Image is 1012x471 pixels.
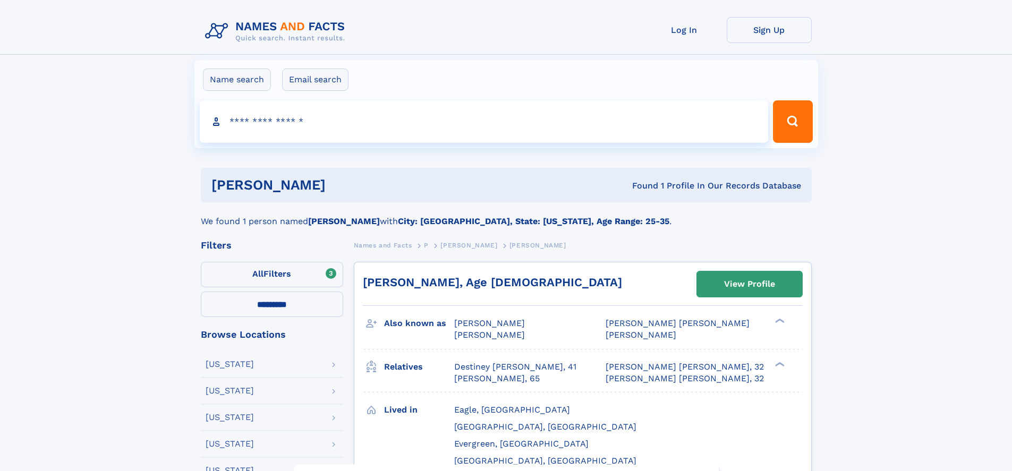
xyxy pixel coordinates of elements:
[772,361,785,367] div: ❯
[200,100,769,143] input: search input
[424,242,429,249] span: P
[454,330,525,340] span: [PERSON_NAME]
[211,178,479,192] h1: [PERSON_NAME]
[363,276,622,289] a: [PERSON_NAME], Age [DEMOGRAPHIC_DATA]
[606,330,676,340] span: [PERSON_NAME]
[354,238,412,252] a: Names and Facts
[206,440,254,448] div: [US_STATE]
[606,373,764,384] a: [PERSON_NAME] [PERSON_NAME], 32
[201,241,343,250] div: Filters
[454,456,636,466] span: [GEOGRAPHIC_DATA], [GEOGRAPHIC_DATA]
[206,413,254,422] div: [US_STATE]
[454,361,576,373] a: Destiney [PERSON_NAME], 41
[206,387,254,395] div: [US_STATE]
[509,242,566,249] span: [PERSON_NAME]
[773,100,812,143] button: Search Button
[454,439,589,449] span: Evergreen, [GEOGRAPHIC_DATA]
[201,202,812,228] div: We found 1 person named with .
[201,262,343,287] label: Filters
[440,242,497,249] span: [PERSON_NAME]
[454,422,636,432] span: [GEOGRAPHIC_DATA], [GEOGRAPHIC_DATA]
[424,238,429,252] a: P
[440,238,497,252] a: [PERSON_NAME]
[201,17,354,46] img: Logo Names and Facts
[454,318,525,328] span: [PERSON_NAME]
[772,318,785,324] div: ❯
[454,373,540,384] a: [PERSON_NAME], 65
[454,405,570,415] span: Eagle, [GEOGRAPHIC_DATA]
[201,330,343,339] div: Browse Locations
[384,358,454,376] h3: Relatives
[697,271,802,297] a: View Profile
[384,401,454,419] h3: Lived in
[724,272,775,296] div: View Profile
[606,361,764,373] a: [PERSON_NAME] [PERSON_NAME], 32
[384,314,454,332] h3: Also known as
[642,17,727,43] a: Log In
[398,216,669,226] b: City: [GEOGRAPHIC_DATA], State: [US_STATE], Age Range: 25-35
[606,318,750,328] span: [PERSON_NAME] [PERSON_NAME]
[252,269,263,279] span: All
[206,360,254,369] div: [US_STATE]
[308,216,380,226] b: [PERSON_NAME]
[282,68,348,91] label: Email search
[203,68,271,91] label: Name search
[727,17,812,43] a: Sign Up
[479,180,801,192] div: Found 1 Profile In Our Records Database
